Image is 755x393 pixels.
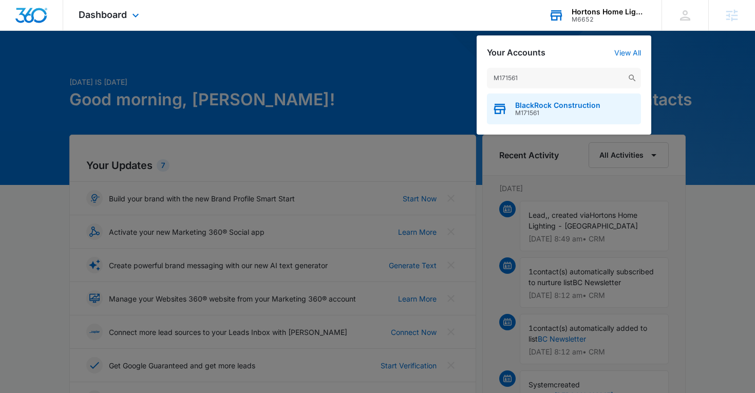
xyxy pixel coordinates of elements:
[515,109,600,117] span: M171561
[487,48,545,58] h2: Your Accounts
[487,93,641,124] button: BlackRock ConstructionM171561
[487,68,641,88] input: Search Accounts
[515,101,600,109] span: BlackRock Construction
[614,48,641,57] a: View All
[572,16,647,23] div: account id
[79,9,127,20] span: Dashboard
[572,8,647,16] div: account name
